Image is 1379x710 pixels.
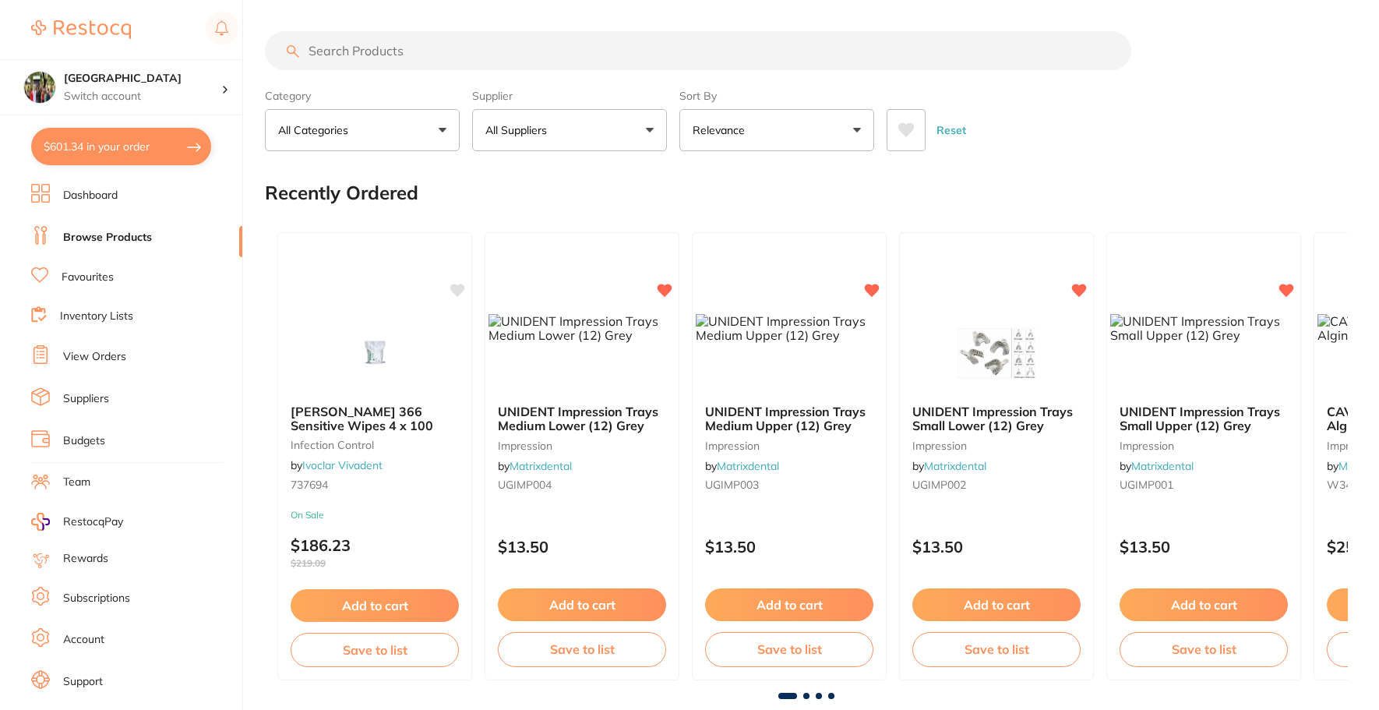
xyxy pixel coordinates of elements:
a: Matrixdental [924,459,986,473]
b: UNIDENT Impression Trays Small Upper (12) Grey [1120,404,1288,433]
p: $186.23 [291,536,459,569]
img: UNIDENT Impression Trays Small Upper (12) Grey [1110,314,1297,343]
label: Sort By [679,89,874,103]
img: UNIDENT Impression Trays Medium Upper (12) Grey [696,314,883,343]
b: UNIDENT Impression Trays Medium Lower (12) Grey [498,404,666,433]
button: All Categories [265,109,460,151]
img: Wanneroo Dental Centre [24,72,55,103]
p: $13.50 [1120,538,1288,556]
a: Favourites [62,270,114,285]
span: by [498,459,572,473]
span: $219.09 [291,558,459,569]
p: All Suppliers [485,122,553,138]
button: $601.34 in your order [31,128,211,165]
small: impression [705,440,873,452]
a: RestocqPay [31,513,123,531]
small: UGIMP004 [498,479,666,491]
p: $13.50 [498,538,666,556]
a: View Orders [63,349,126,365]
a: Budgets [63,433,105,449]
img: Durr FD 366 Sensitive Wipes 4 x 100 [324,314,425,392]
button: Add to cart [705,588,873,621]
a: Matrixdental [717,459,779,473]
a: Subscriptions [63,591,130,606]
p: All Categories [278,122,354,138]
small: UGIMP003 [705,479,873,491]
span: RestocqPay [63,514,123,530]
a: Matrixdental [510,459,572,473]
b: UNIDENT Impression Trays Medium Upper (12) Grey [705,404,873,433]
span: by [1120,459,1194,473]
button: Relevance [679,109,874,151]
small: On Sale [291,510,459,521]
button: Save to list [291,633,459,667]
a: Dashboard [63,188,118,203]
a: Restocq Logo [31,12,131,48]
small: impression [1120,440,1288,452]
img: UNIDENT Impression Trays Small Lower (12) Grey [946,314,1047,392]
small: infection control [291,439,459,451]
a: Inventory Lists [60,309,133,324]
label: Supplier [472,89,667,103]
button: Add to cart [291,589,459,622]
button: Add to cart [1120,588,1288,621]
a: Team [63,475,90,490]
p: Switch account [64,89,221,104]
button: Add to cart [498,588,666,621]
button: All Suppliers [472,109,667,151]
button: Reset [932,109,971,151]
p: Relevance [693,122,751,138]
img: RestocqPay [31,513,50,531]
button: Save to list [498,632,666,666]
a: Suppliers [63,391,109,407]
b: Durr FD 366 Sensitive Wipes 4 x 100 [291,404,459,433]
small: impression [912,440,1081,452]
button: Save to list [1120,632,1288,666]
a: Support [63,674,103,690]
p: $13.50 [705,538,873,556]
h4: Wanneroo Dental Centre [64,71,221,87]
input: Search Products [265,31,1131,70]
span: by [912,459,986,473]
a: Rewards [63,551,108,567]
img: UNIDENT Impression Trays Medium Lower (12) Grey [488,314,675,343]
a: Browse Products [63,230,152,245]
small: UGIMP001 [1120,479,1288,491]
img: Restocq Logo [31,20,131,39]
b: UNIDENT Impression Trays Small Lower (12) Grey [912,404,1081,433]
button: Save to list [912,632,1081,666]
small: UGIMP002 [912,479,1081,491]
button: Add to cart [912,588,1081,621]
button: Save to list [705,632,873,666]
a: Account [63,632,104,648]
small: impression [498,440,666,452]
p: $13.50 [912,538,1081,556]
span: by [291,458,383,472]
label: Category [265,89,460,103]
a: Matrixdental [1131,459,1194,473]
span: by [705,459,779,473]
small: 737694 [291,479,459,491]
a: Ivoclar Vivadent [302,458,383,472]
h2: Recently Ordered [265,182,418,204]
